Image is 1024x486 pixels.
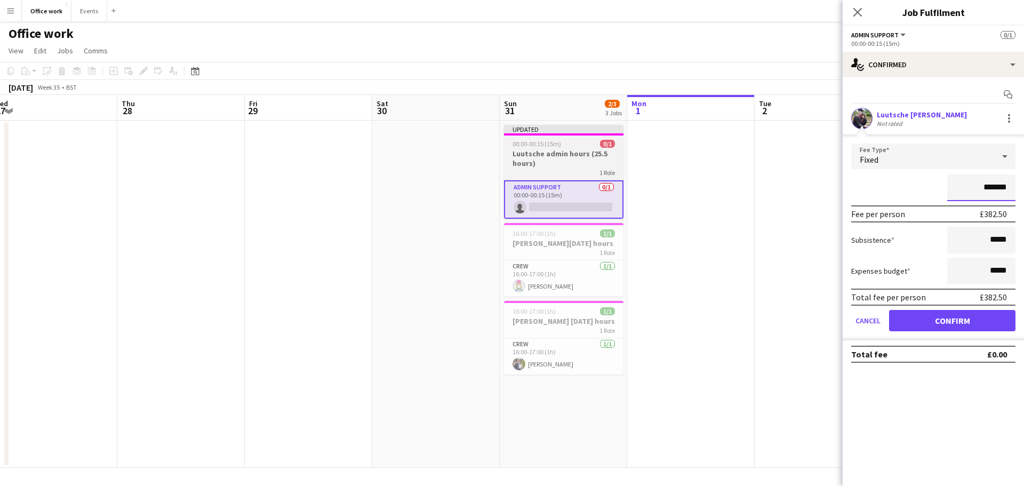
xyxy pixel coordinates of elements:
[30,44,51,58] a: Edit
[9,82,33,93] div: [DATE]
[877,110,967,119] div: Luutsche [PERSON_NAME]
[122,99,135,108] span: Thu
[843,5,1024,19] h3: Job Fulfilment
[53,44,77,58] a: Jobs
[987,349,1007,360] div: £0.00
[757,105,771,117] span: 2
[851,310,885,331] button: Cancel
[9,26,74,42] h1: Office work
[605,100,620,108] span: 2/3
[1001,31,1015,39] span: 0/1
[504,260,623,297] app-card-role: Crew1/116:00-17:00 (1h)[PERSON_NAME]
[889,310,1015,331] button: Confirm
[877,119,905,128] div: Not rated
[79,44,112,58] a: Comms
[35,83,62,91] span: Week 35
[377,99,388,108] span: Sat
[851,209,905,219] div: Fee per person
[84,46,108,55] span: Comms
[504,316,623,326] h3: [PERSON_NAME] [DATE] hours
[71,1,107,21] button: Events
[600,307,615,315] span: 1/1
[860,154,878,165] span: Fixed
[247,105,258,117] span: 29
[120,105,135,117] span: 28
[513,229,556,237] span: 16:00-17:00 (1h)
[851,31,899,39] span: Admin Support
[504,180,623,219] app-card-role: Admin Support0/100:00-00:15 (15m)
[599,249,615,257] span: 1 Role
[504,238,623,248] h3: [PERSON_NAME][DATE] hours
[502,105,517,117] span: 31
[605,109,622,117] div: 3 Jobs
[57,46,73,55] span: Jobs
[513,140,561,148] span: 00:00-00:15 (15m)
[34,46,46,55] span: Edit
[4,44,28,58] a: View
[980,209,1007,219] div: £382.50
[504,125,623,219] app-job-card: Updated00:00-00:15 (15m)0/1Luutsche admin hours (25.5 hours)1 RoleAdmin Support0/100:00-00:15 (15m)
[513,307,556,315] span: 16:00-17:00 (1h)
[851,292,926,302] div: Total fee per person
[504,99,517,108] span: Sun
[66,83,77,91] div: BST
[504,301,623,375] app-job-card: 16:00-17:00 (1h)1/1[PERSON_NAME] [DATE] hours1 RoleCrew1/116:00-17:00 (1h)[PERSON_NAME]
[375,105,388,117] span: 30
[599,326,615,334] span: 1 Role
[851,266,910,276] label: Expenses budget
[843,52,1024,77] div: Confirmed
[22,1,71,21] button: Office work
[504,338,623,375] app-card-role: Crew1/116:00-17:00 (1h)[PERSON_NAME]
[980,292,1007,302] div: £382.50
[600,140,615,148] span: 0/1
[759,99,771,108] span: Tue
[504,125,623,133] div: Updated
[249,99,258,108] span: Fri
[504,223,623,297] app-job-card: 16:00-17:00 (1h)1/1[PERSON_NAME][DATE] hours1 RoleCrew1/116:00-17:00 (1h)[PERSON_NAME]
[630,105,646,117] span: 1
[599,169,615,177] span: 1 Role
[600,229,615,237] span: 1/1
[851,235,894,245] label: Subsistence
[851,31,907,39] button: Admin Support
[504,149,623,168] h3: Luutsche admin hours (25.5 hours)
[9,46,23,55] span: View
[851,349,887,360] div: Total fee
[851,39,1015,47] div: 00:00-00:15 (15m)
[631,99,646,108] span: Mon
